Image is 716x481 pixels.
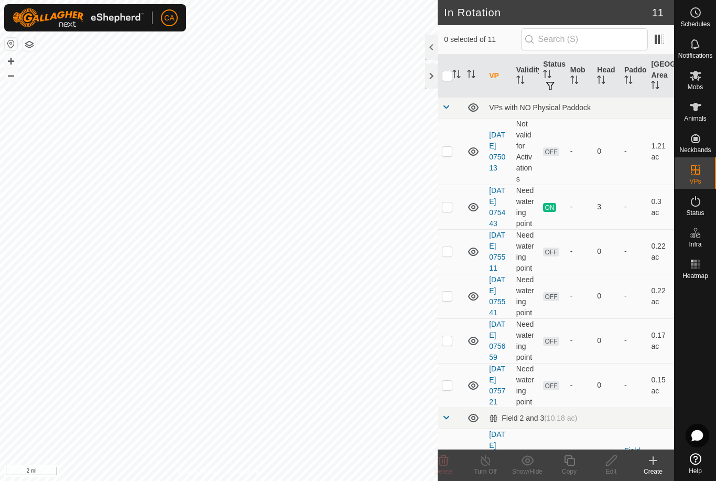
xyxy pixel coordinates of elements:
[620,118,647,185] td: -
[521,28,648,50] input: Search (S)
[164,13,174,24] span: CA
[620,185,647,229] td: -
[539,55,566,98] th: Status
[652,5,664,20] span: 11
[5,38,17,50] button: Reset Map
[489,365,505,406] a: [DATE] 075721
[544,414,577,422] span: (10.18 ac)
[548,467,590,476] div: Copy
[689,468,702,474] span: Help
[512,55,539,98] th: Validity
[543,292,559,301] span: OFF
[512,274,539,318] td: Need watering point
[647,185,674,229] td: 0.3 ac
[489,231,505,272] a: [DATE] 075511
[570,246,589,257] div: -
[688,84,703,90] span: Mobs
[647,318,674,363] td: 0.17 ac
[5,69,17,81] button: –
[543,147,559,156] span: OFF
[178,467,217,477] a: Privacy Policy
[566,55,593,98] th: Mob
[489,131,505,172] a: [DATE] 075013
[624,77,633,85] p-sorticon: Activate to sort
[543,248,559,256] span: OFF
[570,335,589,346] div: -
[543,203,556,212] span: ON
[489,414,577,423] div: Field 2 and 3
[647,274,674,318] td: 0.22 ac
[444,6,652,19] h2: In Rotation
[506,467,548,476] div: Show/Hide
[5,55,17,68] button: +
[543,381,559,390] span: OFF
[444,34,520,45] span: 0 selected of 11
[620,55,647,98] th: Paddock
[620,274,647,318] td: -
[570,77,579,85] p-sorticon: Activate to sort
[435,468,453,475] span: Delete
[512,118,539,185] td: Not valid for Activations
[229,467,260,477] a: Contact Us
[570,291,589,302] div: -
[489,103,670,112] div: VPs with NO Physical Paddock
[489,320,505,361] a: [DATE] 075659
[682,273,708,279] span: Heatmap
[593,55,620,98] th: Head
[647,363,674,408] td: 0.15 ac
[512,318,539,363] td: Need watering point
[689,241,701,248] span: Infra
[689,178,701,185] span: VPs
[647,229,674,274] td: 0.22 ac
[489,186,505,228] a: [DATE] 075443
[543,337,559,346] span: OFF
[570,201,589,212] div: -
[593,185,620,229] td: 3
[13,8,144,27] img: Gallagher Logo
[593,118,620,185] td: 0
[489,275,505,317] a: [DATE] 075541
[620,363,647,408] td: -
[593,274,620,318] td: 0
[597,77,605,85] p-sorticon: Activate to sort
[678,52,712,59] span: Notifications
[464,467,506,476] div: Turn Off
[512,229,539,274] td: Need watering point
[632,467,674,476] div: Create
[679,147,711,153] span: Neckbands
[512,363,539,408] td: Need watering point
[647,55,674,98] th: [GEOGRAPHIC_DATA] Area
[647,118,674,185] td: 1.21 ac
[512,185,539,229] td: Need watering point
[23,38,36,51] button: Map Layers
[675,449,716,478] a: Help
[543,71,551,80] p-sorticon: Activate to sort
[593,229,620,274] td: 0
[620,229,647,274] td: -
[624,446,643,477] a: Field 2 and 3
[680,21,710,27] span: Schedules
[686,210,704,216] span: Status
[516,77,525,85] p-sorticon: Activate to sort
[590,467,632,476] div: Edit
[593,318,620,363] td: 0
[593,363,620,408] td: 0
[684,115,707,122] span: Animals
[570,380,589,391] div: -
[452,71,461,80] p-sorticon: Activate to sort
[467,71,475,80] p-sorticon: Activate to sort
[620,318,647,363] td: -
[485,55,512,98] th: VP
[570,146,589,157] div: -
[651,82,659,91] p-sorticon: Activate to sort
